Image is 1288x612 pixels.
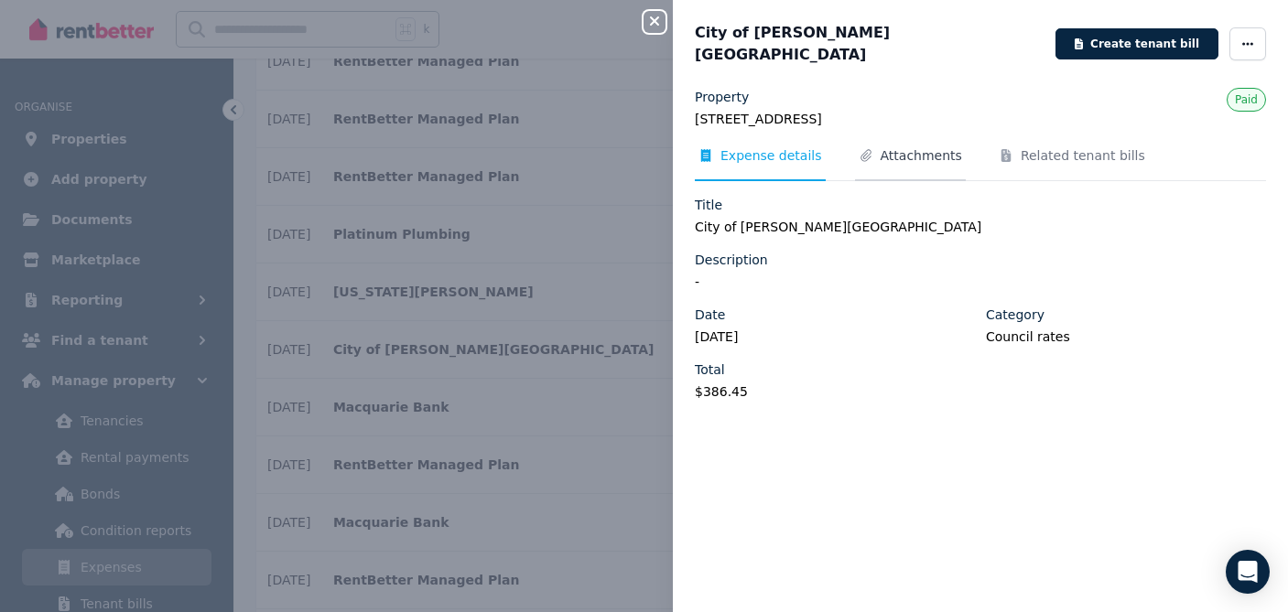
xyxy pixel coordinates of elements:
button: Create tenant bill [1055,28,1218,59]
legend: City of [PERSON_NAME][GEOGRAPHIC_DATA] [695,218,1266,236]
label: Category [986,306,1044,324]
legend: [DATE] [695,327,975,346]
label: Property [695,88,749,106]
nav: Tabs [695,146,1266,181]
legend: - [695,273,1266,291]
label: Title [695,196,722,214]
span: Attachments [881,146,962,165]
span: Expense details [720,146,822,165]
label: Date [695,306,725,324]
div: Open Intercom Messenger [1226,550,1270,594]
span: Paid [1235,93,1258,106]
legend: [STREET_ADDRESS] [695,110,1266,128]
span: Related tenant bills [1021,146,1145,165]
label: Description [695,251,768,269]
legend: $386.45 [695,382,975,401]
span: City of [PERSON_NAME][GEOGRAPHIC_DATA] [695,22,1044,66]
label: Total [695,360,725,379]
legend: Council rates [986,327,1266,346]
